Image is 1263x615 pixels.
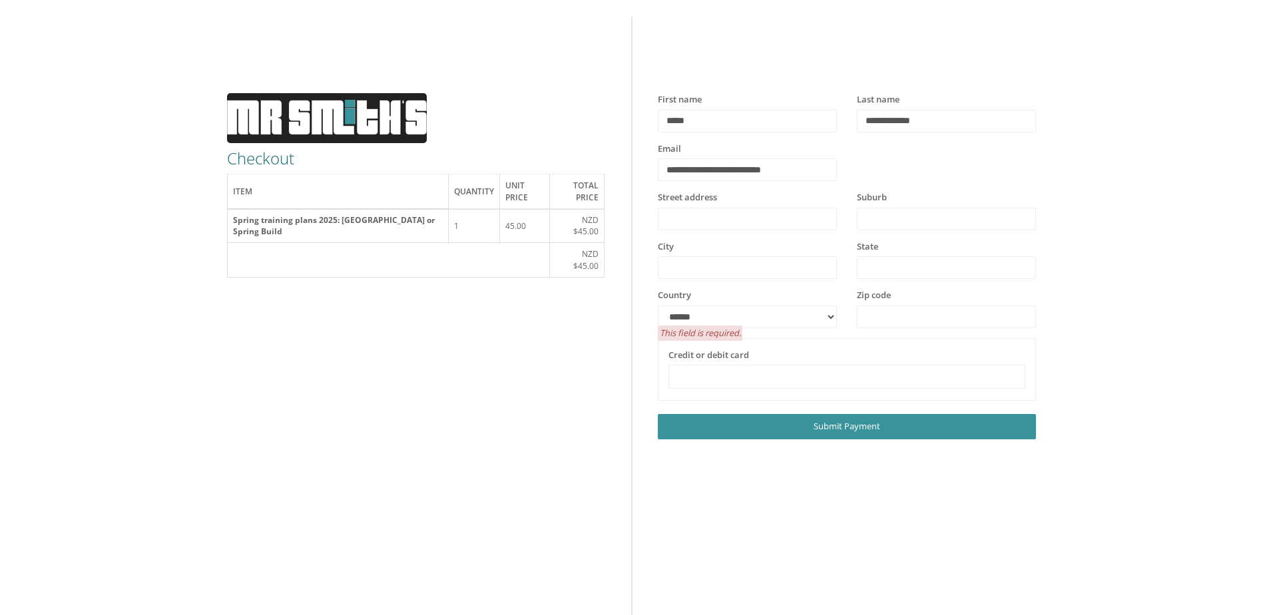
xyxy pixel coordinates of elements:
label: City [658,240,674,254]
label: Email [658,142,681,156]
td: NZD $45.00 [549,243,605,277]
label: Suburb [857,191,887,204]
th: Quantity [449,174,500,209]
label: State [857,240,878,254]
iframe: Secure card payment input frame [677,371,1016,382]
label: Last name [857,93,899,106]
th: Total price [549,174,605,209]
a: Submit Payment [658,414,1035,439]
span: This field is required. [658,325,742,341]
th: Item [228,174,449,209]
label: Credit or debit card [668,349,749,362]
label: Zip code [857,289,891,302]
td: 45.00 [500,209,550,243]
img: MS-Logo-white3.jpg [227,93,427,143]
th: Unit price [500,174,550,209]
label: Street address [658,191,717,204]
label: Country [658,289,691,302]
label: First name [658,93,702,106]
td: 1 [449,209,500,243]
h3: Checkout [227,150,605,167]
td: NZD $45.00 [549,209,605,243]
th: Spring training plans 2025: [GEOGRAPHIC_DATA] or Spring Build [228,209,449,243]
